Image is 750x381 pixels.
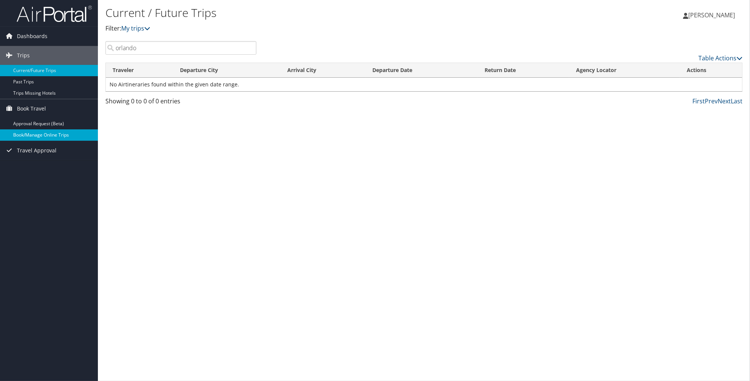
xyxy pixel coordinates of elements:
th: Arrival City: activate to sort column ascending [280,63,366,78]
span: [PERSON_NAME] [688,11,735,19]
th: Departure Date: activate to sort column descending [366,63,478,78]
img: airportal-logo.png [17,5,92,23]
td: No Airtineraries found within the given date range. [106,78,742,91]
a: First [692,97,705,105]
th: Return Date: activate to sort column ascending [478,63,569,78]
th: Agency Locator: activate to sort column ascending [569,63,680,78]
a: Last [731,97,742,105]
a: Prev [705,97,718,105]
th: Actions [680,63,742,78]
span: Book Travel [17,99,46,118]
div: Showing 0 to 0 of 0 entries [105,97,256,109]
input: Search Traveler or Arrival City [105,41,256,55]
a: [PERSON_NAME] [683,4,742,26]
span: Travel Approval [17,141,56,160]
p: Filter: [105,24,530,34]
th: Traveler: activate to sort column ascending [106,63,173,78]
span: Trips [17,46,30,65]
h1: Current / Future Trips [105,5,530,21]
th: Departure City: activate to sort column ascending [173,63,280,78]
a: Table Actions [698,54,742,62]
a: My trips [121,24,150,32]
span: Dashboards [17,27,47,46]
a: Next [718,97,731,105]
